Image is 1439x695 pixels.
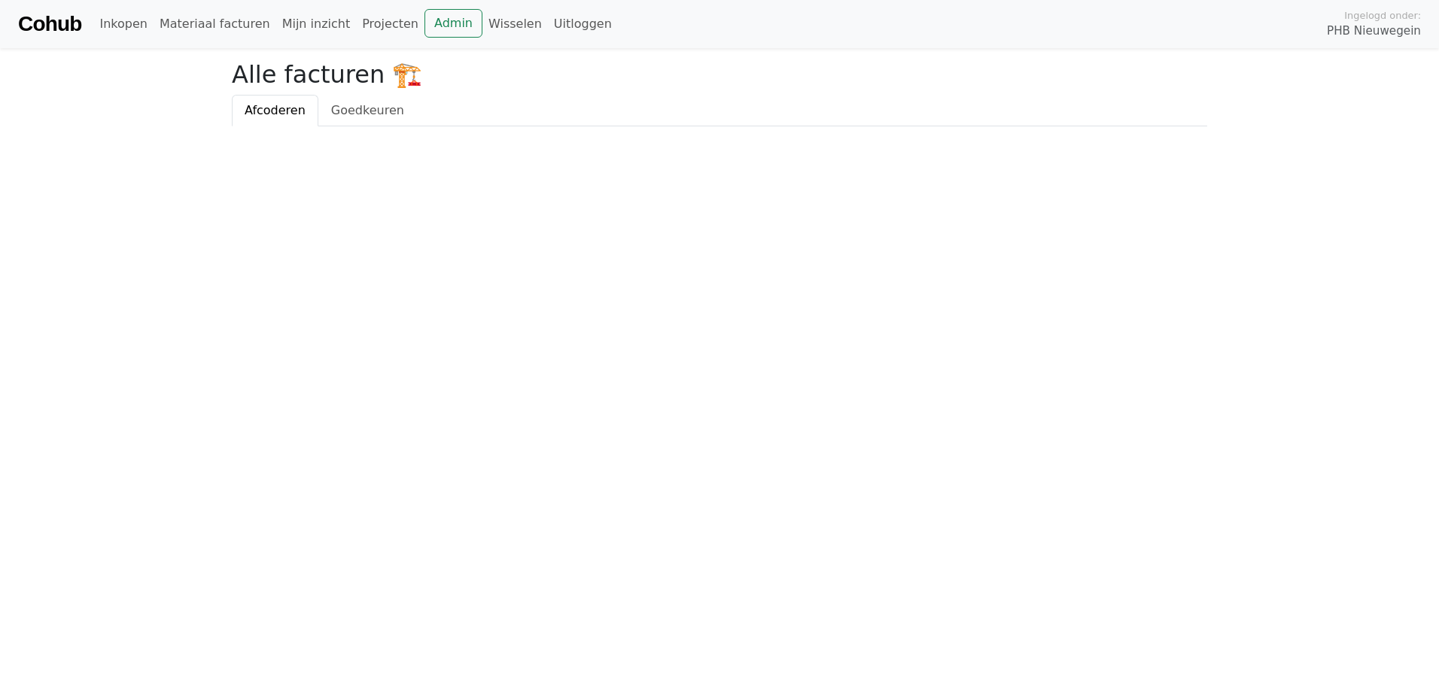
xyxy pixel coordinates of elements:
span: Goedkeuren [331,103,404,117]
span: Afcoderen [245,103,306,117]
a: Mijn inzicht [276,9,357,39]
h2: Alle facturen 🏗️ [232,60,1207,89]
a: Cohub [18,6,81,42]
span: PHB Nieuwegein [1327,23,1421,40]
a: Uitloggen [548,9,618,39]
a: Admin [424,9,482,38]
a: Goedkeuren [318,95,417,126]
a: Inkopen [93,9,153,39]
a: Materiaal facturen [154,9,276,39]
a: Wisselen [482,9,548,39]
a: Projecten [356,9,424,39]
a: Afcoderen [232,95,318,126]
span: Ingelogd onder: [1344,8,1421,23]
